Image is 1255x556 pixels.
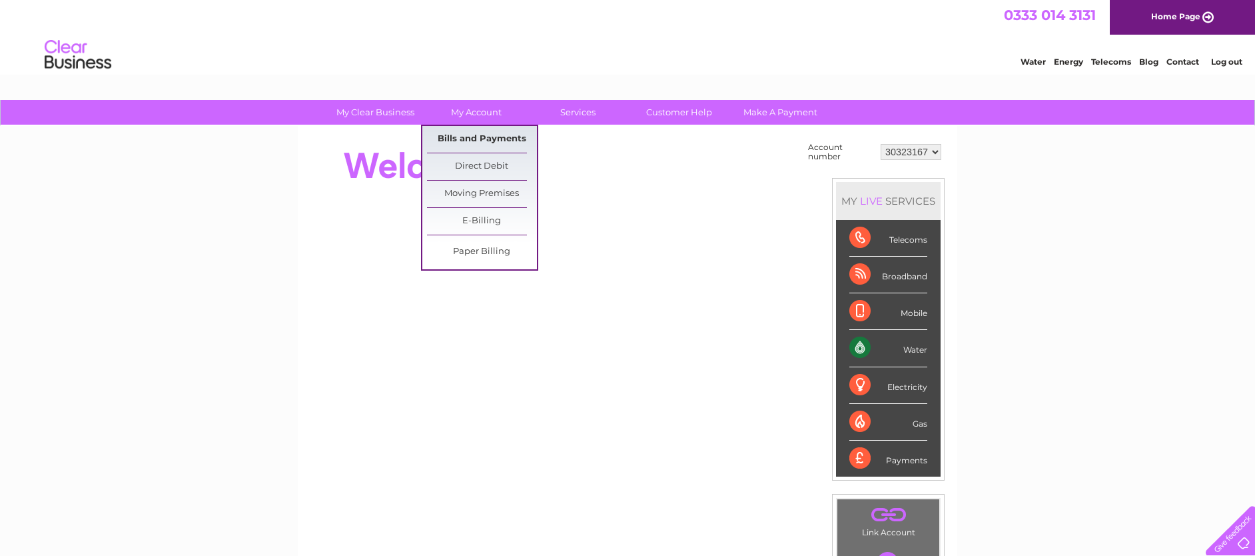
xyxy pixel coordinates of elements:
a: 0333 014 3131 [1004,7,1096,23]
div: MY SERVICES [836,182,941,220]
a: . [841,503,936,526]
td: Link Account [837,499,940,541]
a: Paper Billing [427,239,537,265]
div: Gas [849,404,927,441]
a: Customer Help [624,100,734,125]
a: Moving Premises [427,181,537,207]
a: Contact [1166,57,1199,67]
div: Electricity [849,367,927,404]
a: Water [1021,57,1046,67]
a: Direct Debit [427,153,537,180]
a: Blog [1139,57,1158,67]
div: Water [849,330,927,367]
td: Account number [805,139,877,165]
a: Log out [1211,57,1242,67]
div: Telecoms [849,220,927,257]
a: My Clear Business [320,100,430,125]
a: Telecoms [1091,57,1131,67]
a: My Account [422,100,532,125]
div: Payments [849,441,927,477]
a: Energy [1054,57,1083,67]
div: Broadband [849,257,927,293]
a: Services [523,100,633,125]
div: Clear Business is a trading name of Verastar Limited (registered in [GEOGRAPHIC_DATA] No. 3667643... [314,7,943,65]
div: Mobile [849,293,927,330]
a: Bills and Payments [427,126,537,153]
div: LIVE [857,195,885,207]
a: E-Billing [427,208,537,235]
a: Make A Payment [725,100,835,125]
img: logo.png [44,35,112,75]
